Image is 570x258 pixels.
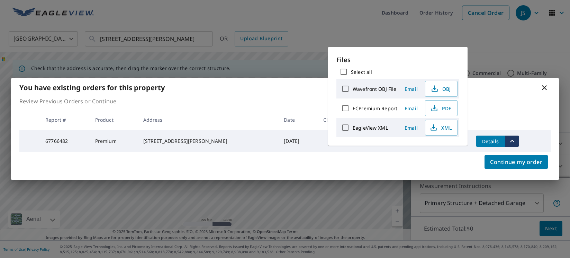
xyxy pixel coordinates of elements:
[336,55,459,64] p: Files
[400,103,422,114] button: Email
[403,124,419,131] span: Email
[425,81,458,97] button: OBJ
[353,105,397,112] label: ECPremium Report
[400,84,422,94] button: Email
[400,122,422,133] button: Email
[490,157,542,167] span: Continue my order
[476,136,505,147] button: detailsBtn-67766482
[425,120,458,136] button: XML
[90,130,138,152] td: Premium
[485,155,548,169] button: Continue my order
[429,85,452,93] span: OBJ
[143,138,273,145] div: [STREET_ADDRESS][PERSON_NAME]
[425,100,458,116] button: PDF
[429,104,452,112] span: PDF
[138,110,279,130] th: Address
[353,86,396,92] label: Wavefront OBJ File
[40,130,90,152] td: 67766482
[353,124,388,131] label: EagleView XML
[90,110,138,130] th: Product
[19,97,551,105] p: Review Previous Orders or Continue
[278,110,318,130] th: Date
[40,110,90,130] th: Report #
[278,130,318,152] td: [DATE]
[318,110,364,130] th: Claim ID
[403,105,419,112] span: Email
[403,86,419,92] span: Email
[480,138,501,145] span: Details
[19,83,165,92] b: You have existing orders for this property
[429,123,452,132] span: XML
[351,69,372,75] label: Select all
[505,136,519,147] button: filesDropdownBtn-67766482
